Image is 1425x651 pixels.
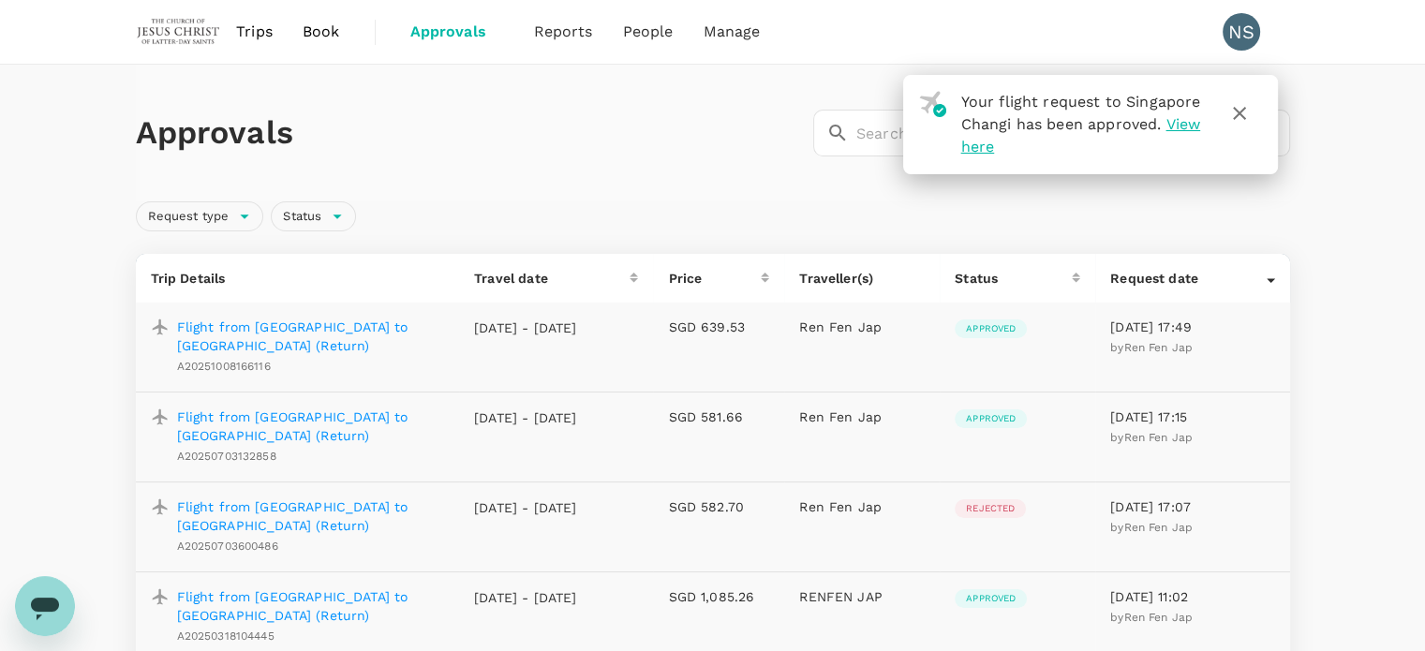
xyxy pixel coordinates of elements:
[177,450,276,463] span: A20250703132858
[703,21,760,43] span: Manage
[961,93,1201,133] span: Your flight request to Singapore Changi has been approved.
[177,360,271,373] span: A20251008166116
[177,629,275,643] span: A20250318104445
[955,269,1072,288] div: Status
[236,21,273,43] span: Trips
[1123,431,1193,444] span: Ren Fen Jap
[799,269,925,288] p: Traveller(s)
[1110,587,1274,606] p: [DATE] 11:02
[1110,269,1266,288] div: Request date
[799,318,925,336] p: Ren Fen Jap
[272,208,333,226] span: Status
[474,588,577,607] p: [DATE] - [DATE]
[136,11,222,52] img: The Malaysian Church of Jesus Christ of Latter-day Saints
[474,269,630,288] div: Travel date
[856,110,1290,156] input: Search by travellers, trips, or destination
[955,322,1027,335] span: Approved
[1110,521,1193,534] span: by
[955,592,1027,605] span: Approved
[955,502,1026,515] span: Rejected
[668,497,769,516] p: SGD 582.70
[474,318,577,337] p: [DATE] - [DATE]
[623,21,674,43] span: People
[668,587,769,606] p: SGD 1,085.26
[151,269,445,288] p: Trip Details
[177,540,278,553] span: A20250703600486
[799,587,925,606] p: RENFEN JAP
[303,21,340,43] span: Book
[919,91,946,117] img: flight-approved
[137,208,241,226] span: Request type
[1123,341,1193,354] span: Ren Fen Jap
[1110,341,1193,354] span: by
[799,407,925,426] p: Ren Fen Jap
[177,407,445,445] a: Flight from [GEOGRAPHIC_DATA] to [GEOGRAPHIC_DATA] (Return)
[1110,611,1193,624] span: by
[1123,521,1193,534] span: Ren Fen Jap
[474,408,577,427] p: [DATE] - [DATE]
[177,587,445,625] a: Flight from [GEOGRAPHIC_DATA] to [GEOGRAPHIC_DATA] (Return)
[410,21,504,43] span: Approvals
[1110,407,1274,426] p: [DATE] 17:15
[799,497,925,516] p: Ren Fen Jap
[1110,497,1274,516] p: [DATE] 17:07
[534,21,593,43] span: Reports
[955,412,1027,425] span: Approved
[668,407,769,426] p: SGD 581.66
[1223,13,1260,51] div: NS
[474,498,577,517] p: [DATE] - [DATE]
[136,113,806,153] h1: Approvals
[668,269,761,288] div: Price
[1123,611,1193,624] span: Ren Fen Jap
[177,497,445,535] a: Flight from [GEOGRAPHIC_DATA] to [GEOGRAPHIC_DATA] (Return)
[1110,431,1193,444] span: by
[177,318,445,355] a: Flight from [GEOGRAPHIC_DATA] to [GEOGRAPHIC_DATA] (Return)
[1110,318,1274,336] p: [DATE] 17:49
[271,201,356,231] div: Status
[668,318,769,336] p: SGD 639.53
[15,576,75,636] iframe: 启动消息传送窗口的按钮
[136,201,264,231] div: Request type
